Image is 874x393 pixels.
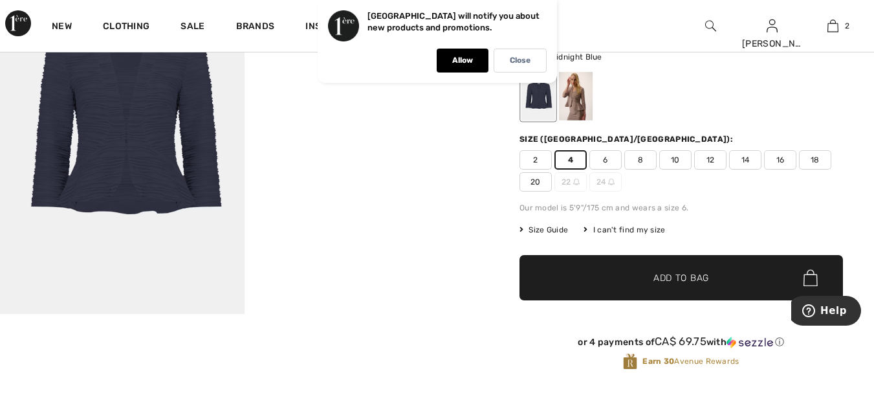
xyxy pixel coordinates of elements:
[845,20,849,32] span: 2
[705,18,716,34] img: search the website
[236,21,275,34] a: Brands
[550,52,602,62] span: Midnight Blue
[519,172,552,192] span: 20
[659,150,692,170] span: 10
[655,335,706,348] span: CA$ 69.75
[729,150,761,170] span: 14
[452,56,473,65] p: Allow
[180,21,204,34] a: Sale
[803,18,863,34] a: 2
[584,224,665,236] div: I can't find my size
[624,150,657,170] span: 8
[642,357,674,366] strong: Earn 30
[608,179,615,185] img: ring-m.svg
[521,72,555,120] div: Midnight Blue
[305,21,363,34] span: Inspiration
[510,56,530,65] p: Close
[767,18,778,34] img: My Info
[799,150,831,170] span: 18
[727,337,773,348] img: Sezzle
[554,172,587,192] span: 22
[519,224,568,236] span: Size Guide
[653,271,709,285] span: Add to Bag
[519,202,843,214] div: Our model is 5'9"/175 cm and wears a size 6.
[554,150,587,170] span: 4
[367,11,540,32] p: [GEOGRAPHIC_DATA] will notify you about new products and promotions.
[589,150,622,170] span: 6
[519,335,843,348] div: or 4 payments of with
[764,150,796,170] span: 16
[573,179,580,185] img: ring-m.svg
[5,10,31,36] img: 1ère Avenue
[742,37,802,51] div: [PERSON_NAME]
[103,21,149,34] a: Clothing
[519,255,843,300] button: Add to Bag
[519,133,736,145] div: Size ([GEOGRAPHIC_DATA]/[GEOGRAPHIC_DATA]):
[791,296,861,328] iframe: Opens a widget where you can find more information
[827,18,838,34] img: My Bag
[803,269,818,286] img: Bag.svg
[519,335,843,353] div: or 4 payments ofCA$ 69.75withSezzle Click to learn more about Sezzle
[623,353,637,370] img: Avenue Rewards
[694,150,727,170] span: 12
[559,72,593,120] div: Sand
[767,19,778,32] a: Sign In
[52,21,72,34] a: New
[589,172,622,192] span: 24
[642,355,739,367] span: Avenue Rewards
[519,150,552,170] span: 2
